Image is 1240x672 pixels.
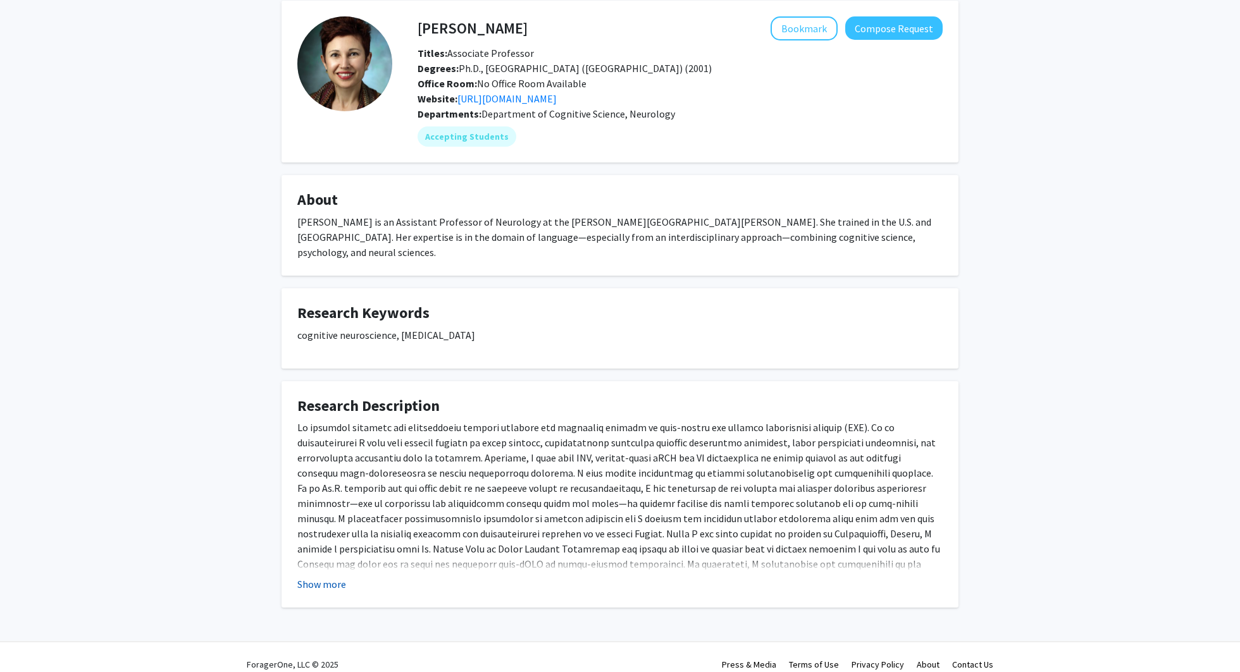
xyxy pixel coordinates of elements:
[297,304,943,322] h4: Research Keywords
[297,397,943,415] h4: Research Description
[917,659,939,670] a: About
[418,77,586,90] span: No Office Room Available
[418,126,516,147] mat-chip: Accepting Students
[418,62,459,75] b: Degrees:
[457,92,557,105] a: Opens in a new tab
[297,214,943,260] div: [PERSON_NAME] is an Assistant Professor of Neurology at the [PERSON_NAME][GEOGRAPHIC_DATA][PERSON...
[852,659,904,670] a: Privacy Policy
[297,327,943,343] p: cognitive neuroscience, [MEDICAL_DATA]
[297,16,392,111] img: Profile Picture
[297,191,943,209] h4: About
[789,659,839,670] a: Terms of Use
[418,77,477,90] b: Office Room:
[418,16,528,40] h4: [PERSON_NAME]
[481,107,675,120] span: Department of Cognitive Science, Neurology
[952,659,993,670] a: Contact Us
[418,47,447,59] b: Titles:
[418,47,534,59] span: Associate Professor
[9,615,54,663] iframe: Chat
[418,107,481,120] b: Departments:
[418,62,712,75] span: Ph.D., [GEOGRAPHIC_DATA] ([GEOGRAPHIC_DATA]) (2001)
[845,16,943,40] button: Compose Request to Kyrana Tsapkini
[771,16,838,40] button: Add Kyrana Tsapkini to Bookmarks
[297,577,346,592] button: Show more
[418,92,457,105] b: Website:
[722,659,776,670] a: Press & Media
